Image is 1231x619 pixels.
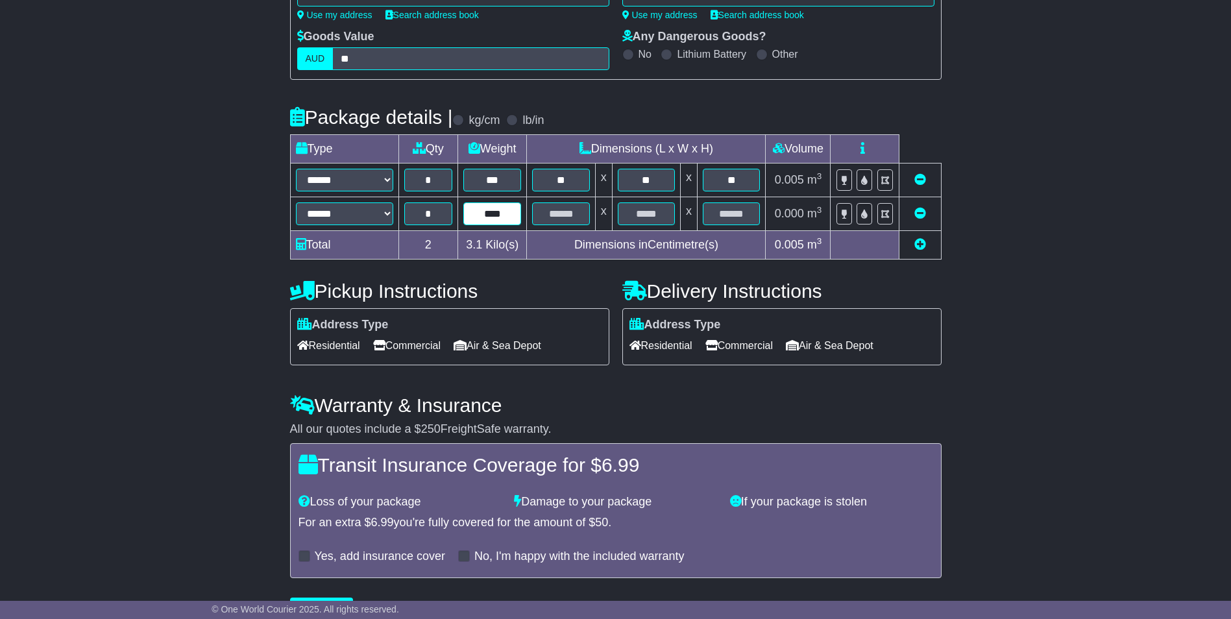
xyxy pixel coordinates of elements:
[724,495,940,509] div: If your package is stolen
[595,197,612,231] td: x
[914,173,926,186] a: Remove this item
[602,454,639,476] span: 6.99
[595,516,608,529] span: 50
[527,231,766,260] td: Dimensions in Centimetre(s)
[629,335,692,356] span: Residential
[297,30,374,44] label: Goods Value
[290,231,398,260] td: Total
[807,173,822,186] span: m
[385,10,479,20] a: Search address book
[807,207,822,220] span: m
[914,207,926,220] a: Remove this item
[290,394,942,416] h4: Warranty & Insurance
[677,48,746,60] label: Lithium Battery
[297,335,360,356] span: Residential
[622,10,698,20] a: Use my address
[681,197,698,231] td: x
[775,238,804,251] span: 0.005
[817,236,822,246] sup: 3
[786,335,873,356] span: Air & Sea Depot
[775,207,804,220] span: 0.000
[398,135,458,164] td: Qty
[454,335,541,356] span: Air & Sea Depot
[772,48,798,60] label: Other
[639,48,652,60] label: No
[681,164,698,197] td: x
[775,173,804,186] span: 0.005
[458,231,527,260] td: Kilo(s)
[212,604,399,614] span: © One World Courier 2025. All rights reserved.
[290,280,609,302] h4: Pickup Instructions
[466,238,482,251] span: 3.1
[527,135,766,164] td: Dimensions (L x W x H)
[705,335,773,356] span: Commercial
[817,205,822,215] sup: 3
[371,516,394,529] span: 6.99
[299,454,933,476] h4: Transit Insurance Coverage for $
[807,238,822,251] span: m
[766,135,831,164] td: Volume
[290,422,942,437] div: All our quotes include a $ FreightSafe warranty.
[629,318,721,332] label: Address Type
[315,550,445,564] label: Yes, add insurance cover
[373,335,441,356] span: Commercial
[297,47,334,70] label: AUD
[297,10,372,20] a: Use my address
[290,106,453,128] h4: Package details |
[522,114,544,128] label: lb/in
[817,171,822,181] sup: 3
[711,10,804,20] a: Search address book
[595,164,612,197] td: x
[914,238,926,251] a: Add new item
[458,135,527,164] td: Weight
[292,495,508,509] div: Loss of your package
[474,550,685,564] label: No, I'm happy with the included warranty
[398,231,458,260] td: 2
[507,495,724,509] div: Damage to your package
[622,30,766,44] label: Any Dangerous Goods?
[290,135,398,164] td: Type
[297,318,389,332] label: Address Type
[421,422,441,435] span: 250
[622,280,942,302] h4: Delivery Instructions
[299,516,933,530] div: For an extra $ you're fully covered for the amount of $ .
[469,114,500,128] label: kg/cm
